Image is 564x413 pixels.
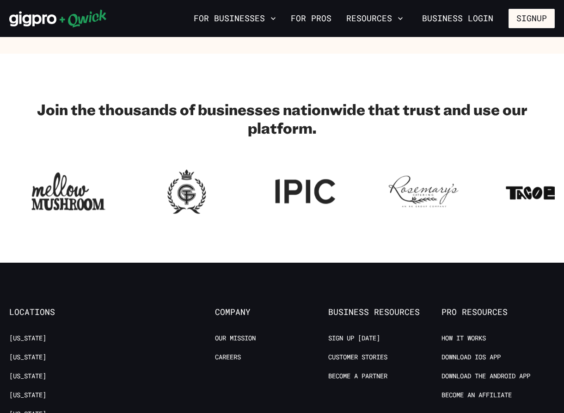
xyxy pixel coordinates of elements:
a: Download the Android App [441,372,530,381]
button: For Businesses [190,11,280,26]
span: Locations [9,307,123,317]
img: Logo for Georgian Terrace [150,166,224,216]
button: Resources [343,11,407,26]
a: Business Login [414,9,501,28]
a: Our Mission [215,334,256,343]
a: [US_STATE] [9,334,46,343]
h2: Join the thousands of businesses nationwide that trust and use our platform. [9,100,555,137]
button: Signup [509,9,555,28]
img: Logo for IPIC [268,166,342,216]
span: Business Resources [328,307,441,317]
a: [US_STATE] [9,372,46,381]
a: Become a Partner [328,372,387,381]
span: Company [215,307,328,317]
span: Pro Resources [441,307,555,317]
a: Careers [215,353,241,362]
a: How it Works [441,334,486,343]
a: Customer stories [328,353,387,362]
a: [US_STATE] [9,391,46,400]
a: Become an Affiliate [441,391,512,400]
a: For Pros [287,11,335,26]
a: [US_STATE] [9,353,46,362]
a: Sign up [DATE] [328,334,380,343]
a: Download IOS App [441,353,501,362]
img: Logo for Mellow Mushroom [31,166,105,216]
img: Logo for Rosemary's Catering [386,166,460,216]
